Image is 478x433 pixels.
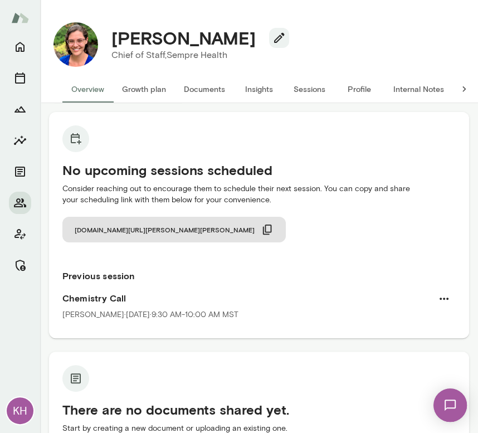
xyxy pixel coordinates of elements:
p: Chief of Staff, Sempre Health [111,48,280,62]
span: [DOMAIN_NAME][URL][PERSON_NAME][PERSON_NAME] [75,225,255,234]
button: Home [9,36,31,58]
button: Growth plan [113,76,175,103]
button: Insights [234,76,284,103]
button: Sessions [284,76,334,103]
img: Mento [11,7,29,28]
button: Internal Notes [384,76,453,103]
h6: Previous session [62,269,456,283]
img: Annie McKenna [53,22,98,67]
p: Consider reaching out to encourage them to schedule their next session. You can copy and share yo... [62,183,456,206]
h4: [PERSON_NAME] [111,27,256,48]
button: Manage [9,254,31,276]
button: Sessions [9,67,31,89]
h5: No upcoming sessions scheduled [62,161,456,179]
h6: Chemistry Call [62,291,456,305]
div: KH [7,397,33,424]
button: Client app [9,223,31,245]
button: Profile [334,76,384,103]
button: Overview [62,76,113,103]
button: Insights [9,129,31,152]
button: Members [9,192,31,214]
button: Documents [175,76,234,103]
button: Documents [9,160,31,183]
button: [DOMAIN_NAME][URL][PERSON_NAME][PERSON_NAME] [62,217,286,242]
h5: There are no documents shared yet. [62,401,456,419]
p: [PERSON_NAME] · [DATE] · 9:30 AM-10:00 AM MST [62,309,238,320]
button: Growth Plan [9,98,31,120]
